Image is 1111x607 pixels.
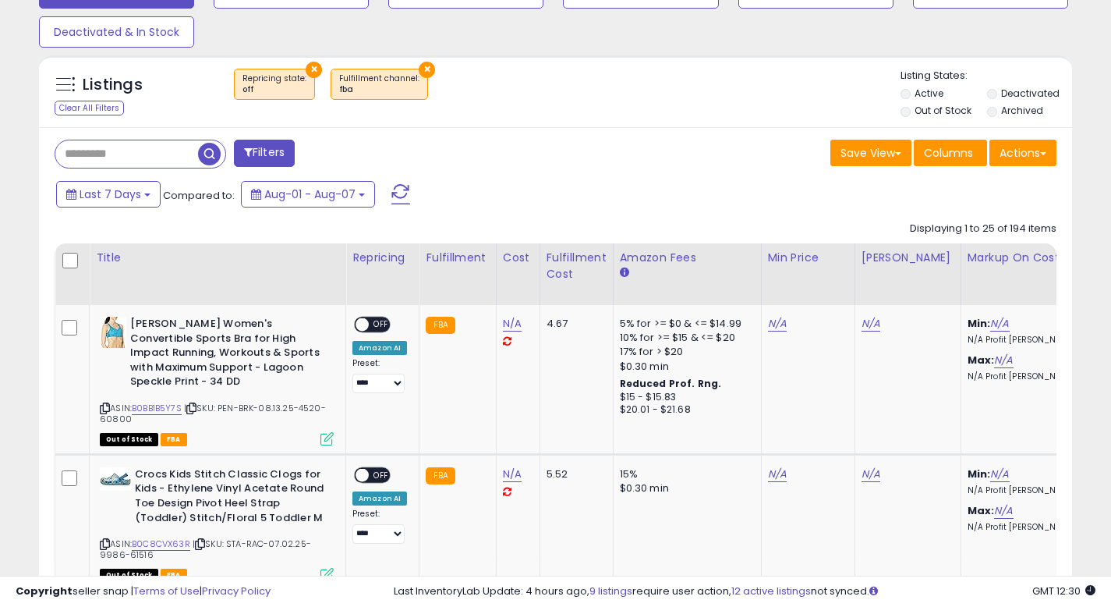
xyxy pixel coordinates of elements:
[968,250,1102,266] div: Markup on Cost
[100,317,334,444] div: ASIN:
[589,584,632,598] a: 9 listings
[503,250,533,266] div: Cost
[620,266,629,280] small: Amazon Fees.
[426,467,455,485] small: FBA
[426,250,489,266] div: Fulfillment
[369,318,394,332] span: OFF
[768,250,848,266] div: Min Price
[503,467,522,482] a: N/A
[620,360,749,374] div: $0.30 min
[547,317,601,331] div: 4.67
[16,584,73,598] strong: Copyright
[620,345,749,359] div: 17% for > $20
[990,467,1009,482] a: N/A
[339,73,419,96] span: Fulfillment channel :
[968,316,991,331] b: Min:
[994,503,1013,519] a: N/A
[394,584,1095,599] div: Last InventoryLab Update: 4 hours ago, require user action, not synced.
[620,250,755,266] div: Amazon Fees
[16,584,271,599] div: seller snap | |
[426,317,455,334] small: FBA
[994,353,1013,368] a: N/A
[968,467,991,481] b: Min:
[352,509,407,544] div: Preset:
[130,317,320,393] b: [PERSON_NAME] Women's Convertible Sports Bra for High Impact Running, Workouts & Sports with Maxi...
[503,316,522,332] a: N/A
[961,243,1109,305] th: The percentage added to the cost of goods (COGS) that forms the calculator for Min & Max prices.
[915,104,971,117] label: Out of Stock
[547,467,601,481] div: 5.52
[768,467,787,482] a: N/A
[547,250,607,282] div: Fulfillment Cost
[862,250,954,266] div: [PERSON_NAME]
[202,584,271,598] a: Privacy Policy
[620,331,749,345] div: 10% for >= $15 & <= $20
[862,316,880,332] a: N/A
[100,317,126,348] img: 414C6wNjn-L._SL40_.jpg
[830,140,911,166] button: Save View
[968,353,995,367] b: Max:
[968,522,1097,533] p: N/A Profit [PERSON_NAME]
[80,186,141,202] span: Last 7 Days
[419,62,435,78] button: ×
[352,341,407,355] div: Amazon AI
[620,481,749,495] div: $0.30 min
[83,74,143,96] h5: Listings
[768,316,787,332] a: N/A
[241,181,375,208] button: Aug-01 - Aug-07
[339,84,419,95] div: fba
[234,140,295,167] button: Filters
[990,316,1009,332] a: N/A
[133,584,200,598] a: Terms of Use
[910,222,1056,236] div: Displaying 1 to 25 of 194 items
[100,467,131,491] img: 41lji-G++tL._SL40_.jpg
[369,468,394,481] span: OFF
[242,73,306,96] span: Repricing state :
[352,492,407,506] div: Amazon AI
[39,16,194,48] button: Deactivated & In Stock
[1001,104,1043,117] label: Archived
[306,62,322,78] button: ×
[132,402,182,415] a: B0BB1B5Y7S
[620,377,722,390] b: Reduced Prof. Rng.
[620,391,749,404] div: $15 - $15.83
[264,186,356,202] span: Aug-01 - Aug-07
[620,467,749,481] div: 15%
[968,503,995,518] b: Max:
[135,467,324,529] b: Crocs Kids Stitch Classic Clogs for Kids - Ethylene Vinyl Acetate Round Toe Design Pivot Heel Str...
[161,433,187,446] span: FBA
[100,433,158,446] span: All listings that are currently out of stock and unavailable for purchase on Amazon
[989,140,1056,166] button: Actions
[968,371,1097,382] p: N/A Profit [PERSON_NAME]
[163,188,235,203] span: Compared to:
[924,145,973,161] span: Columns
[242,84,306,95] div: off
[1032,584,1095,598] span: 2025-08-15 12:30 GMT
[968,335,1097,346] p: N/A Profit [PERSON_NAME]
[900,69,1072,83] p: Listing States:
[56,181,161,208] button: Last 7 Days
[132,538,190,551] a: B0C8CVX63R
[915,87,943,100] label: Active
[100,402,326,425] span: | SKU: PEN-BRK-08.13.25-4520-60800
[1001,87,1060,100] label: Deactivated
[620,403,749,417] div: $20.01 - $21.68
[968,485,1097,496] p: N/A Profit [PERSON_NAME]
[96,250,339,266] div: Title
[100,538,311,561] span: | SKU: STA-RAC-07.02.25-9986-61516
[862,467,880,482] a: N/A
[620,317,749,331] div: 5% for >= $0 & <= $14.99
[55,101,124,115] div: Clear All Filters
[352,250,412,266] div: Repricing
[731,584,811,598] a: 12 active listings
[914,140,987,166] button: Columns
[352,358,407,393] div: Preset:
